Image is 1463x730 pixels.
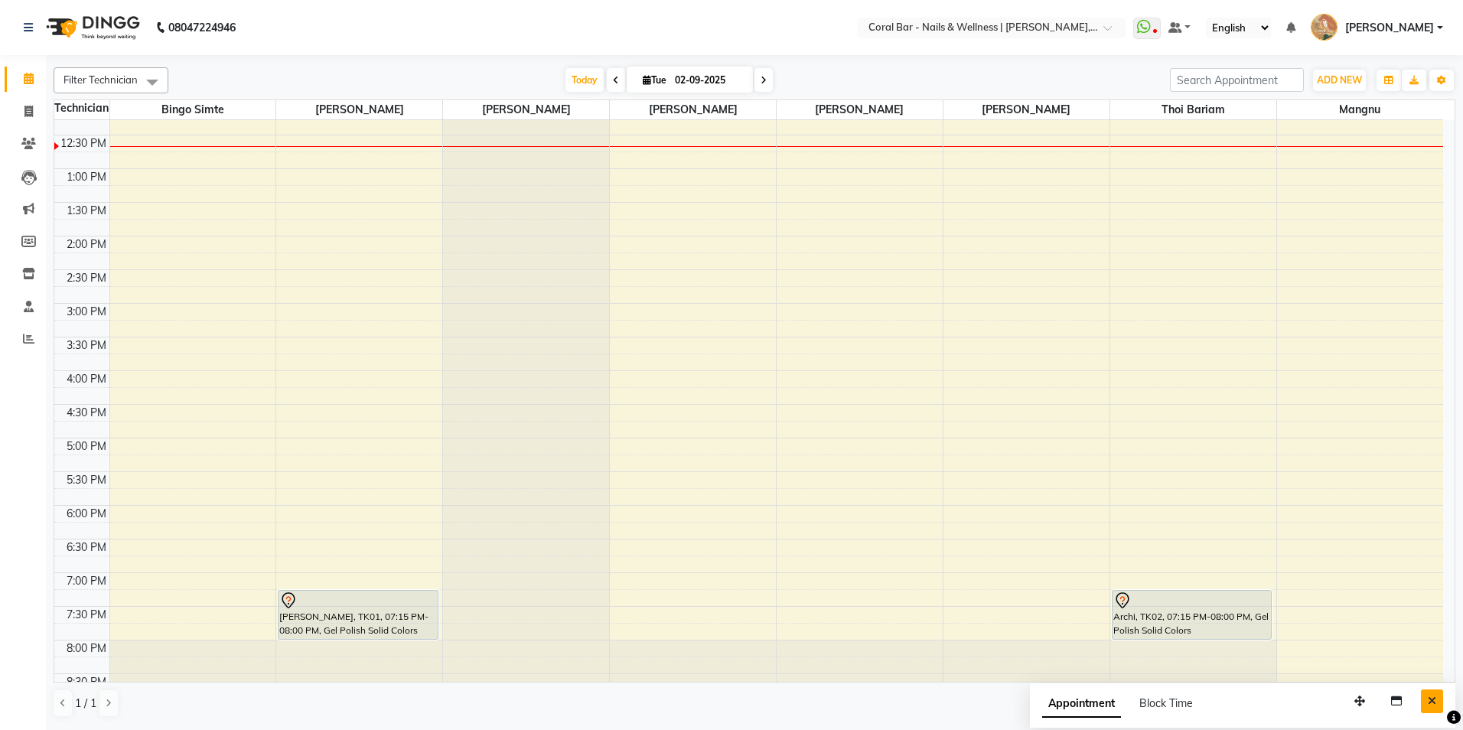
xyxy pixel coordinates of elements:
div: 6:30 PM [64,539,109,556]
div: 7:00 PM [64,573,109,589]
img: Pushpa Das [1311,14,1338,41]
div: 12:30 PM [57,135,109,152]
span: 1 / 1 [75,696,96,712]
div: 8:30 PM [64,674,109,690]
div: 5:30 PM [64,472,109,488]
div: 3:00 PM [64,304,109,320]
img: logo [39,6,144,49]
span: [PERSON_NAME] [943,100,1109,119]
span: Today [565,68,604,92]
div: 2:30 PM [64,270,109,286]
input: 2025-09-02 [670,69,747,92]
div: 6:00 PM [64,506,109,522]
span: Appointment [1042,690,1121,718]
div: 8:00 PM [64,640,109,657]
span: [PERSON_NAME] [610,100,776,119]
span: Block Time [1139,696,1193,710]
span: [PERSON_NAME] [443,100,609,119]
button: Close [1421,689,1443,713]
span: [PERSON_NAME] [276,100,442,119]
div: 2:00 PM [64,236,109,253]
div: 1:00 PM [64,169,109,185]
button: ADD NEW [1313,70,1366,91]
div: 4:00 PM [64,371,109,387]
span: Tue [639,74,670,86]
div: 5:00 PM [64,438,109,455]
span: Filter Technician [64,73,138,86]
div: Archi, TK02, 07:15 PM-08:00 PM, Gel Polish Solid Colors [1113,591,1271,639]
div: 3:30 PM [64,337,109,354]
input: Search Appointment [1170,68,1304,92]
div: Technician [54,100,109,116]
span: Bingo Simte [110,100,276,119]
span: [PERSON_NAME] [1345,20,1434,36]
span: ADD NEW [1317,74,1362,86]
div: 1:30 PM [64,203,109,219]
span: Mangnu [1277,100,1443,119]
span: [PERSON_NAME] [777,100,943,119]
div: [PERSON_NAME], TK01, 07:15 PM-08:00 PM, Gel Polish Solid Colors [279,591,437,639]
div: 4:30 PM [64,405,109,421]
span: Thoi bariam [1110,100,1276,119]
div: 7:30 PM [64,607,109,623]
b: 08047224946 [168,6,236,49]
